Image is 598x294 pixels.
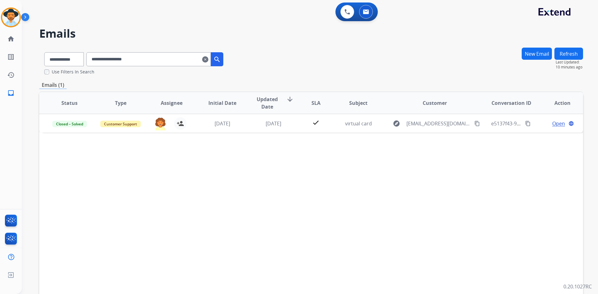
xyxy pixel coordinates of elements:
[7,89,15,97] mat-icon: inbox
[7,71,15,79] mat-icon: history
[556,60,583,65] span: Last Updated:
[345,120,372,127] span: virtual card
[286,96,294,103] mat-icon: arrow_downward
[39,27,583,40] h2: Emails
[311,99,320,107] span: SLA
[52,121,87,127] span: Closed – Solved
[115,99,126,107] span: Type
[52,69,94,75] label: Use Filters In Search
[552,120,565,127] span: Open
[563,283,592,290] p: 0.20.1027RC
[100,121,141,127] span: Customer Support
[393,120,400,127] mat-icon: explore
[406,120,471,127] span: [EMAIL_ADDRESS][DOMAIN_NAME]
[161,99,183,107] span: Assignee
[522,48,552,60] button: New Email
[423,99,447,107] span: Customer
[491,99,531,107] span: Conversation ID
[177,120,184,127] mat-icon: person_add
[312,119,320,126] mat-icon: check
[213,56,221,63] mat-icon: search
[525,121,531,126] mat-icon: content_copy
[532,92,583,114] th: Action
[349,99,368,107] span: Subject
[7,35,15,43] mat-icon: home
[154,117,167,130] img: agent-avatar
[215,120,230,127] span: [DATE]
[61,99,78,107] span: Status
[556,65,583,70] span: 10 minutes ago
[568,121,574,126] mat-icon: language
[2,9,20,26] img: avatar
[7,53,15,61] mat-icon: list_alt
[39,81,67,89] p: Emails (1)
[202,56,208,63] mat-icon: clear
[554,48,583,60] button: Refresh
[266,120,281,127] span: [DATE]
[208,99,236,107] span: Initial Date
[253,96,282,110] span: Updated Date
[491,120,586,127] span: e5137f43-9de5-4ce2-9a30-0d04d0847a59
[474,121,480,126] mat-icon: content_copy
